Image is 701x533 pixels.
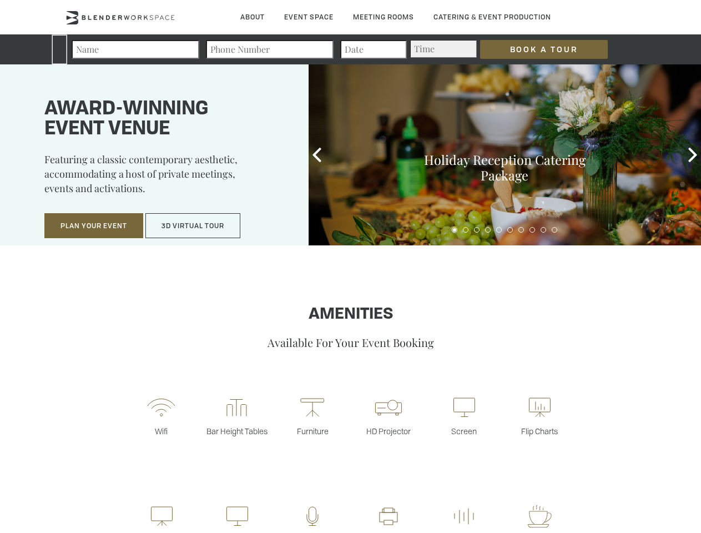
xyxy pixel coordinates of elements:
button: Plan Your Event [44,213,143,239]
p: Available For Your Event Booking [35,335,666,350]
p: Furniture [275,426,350,436]
input: Date [340,40,407,59]
p: HD Projector [351,426,426,436]
p: Screen [426,426,502,436]
input: Phone Number [206,40,334,59]
p: Wifi [123,426,199,436]
h1: Amenities [35,306,666,324]
p: Bar Height Tables [199,426,275,436]
input: Name [72,40,199,59]
input: Book a Tour [480,40,608,59]
button: 3D Virtual Tour [145,213,240,239]
h1: Award-winning event venue [44,99,281,139]
p: Featuring a classic contemporary aesthetic, accommodating a host of private meetings, events and ... [44,152,281,203]
a: Holiday Reception Catering Package [424,151,586,184]
p: Flip Charts [502,426,577,436]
